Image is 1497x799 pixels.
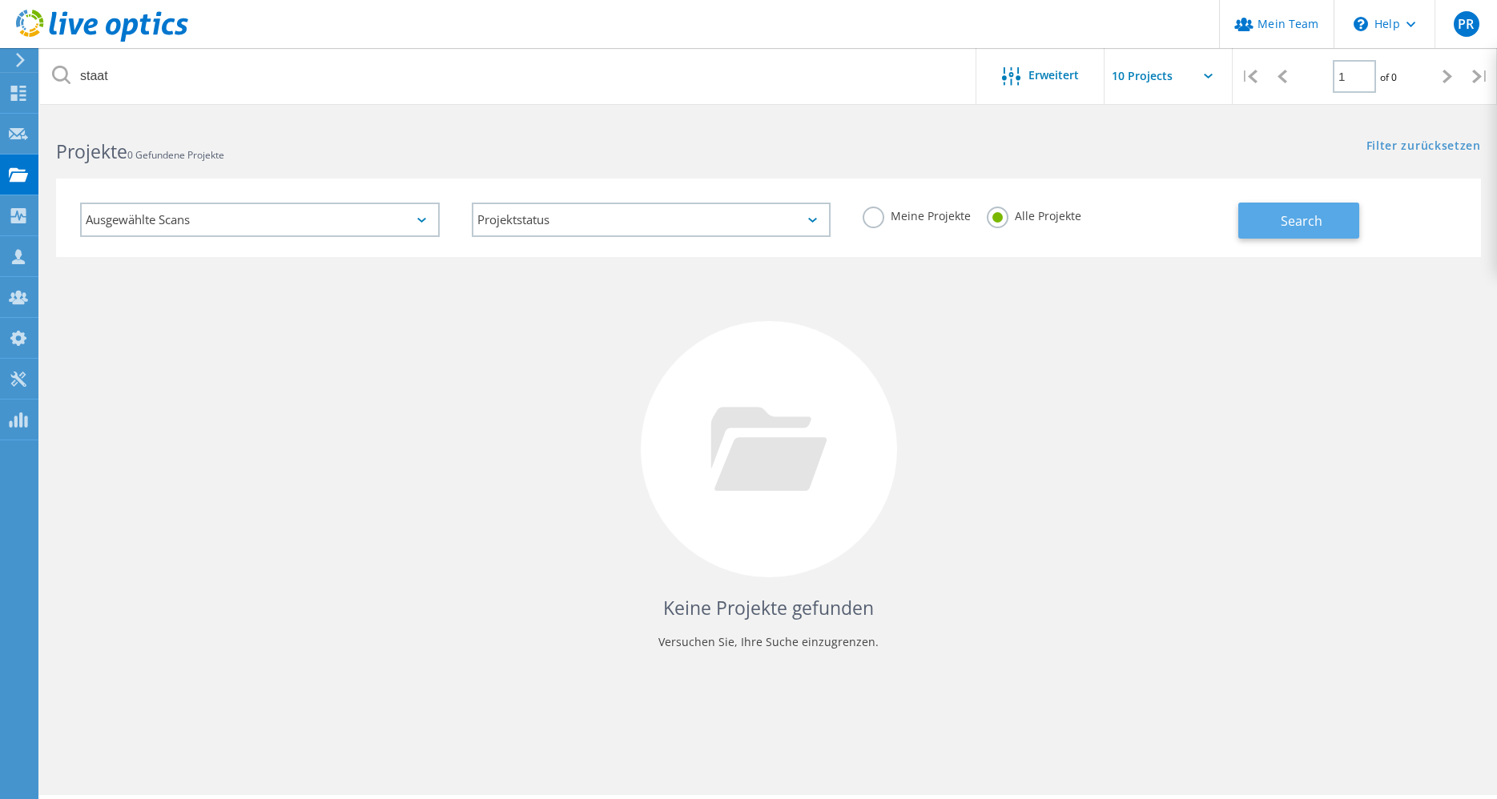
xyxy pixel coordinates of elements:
[987,207,1081,222] label: Alle Projekte
[1366,140,1481,154] a: Filter zurücksetzen
[1233,48,1266,105] div: |
[127,148,224,162] span: 0 Gefundene Projekte
[56,139,127,164] b: Projekte
[1238,203,1359,239] button: Search
[72,595,1465,621] h4: Keine Projekte gefunden
[472,203,831,237] div: Projektstatus
[1380,70,1397,84] span: of 0
[1281,212,1322,230] span: Search
[40,48,977,104] input: Projekte nach Namen, Verantwortlichem, ID, Unternehmen usw. suchen
[1458,18,1474,30] span: PR
[863,207,971,222] label: Meine Projekte
[16,34,188,45] a: Live Optics Dashboard
[1028,70,1079,81] span: Erweitert
[72,629,1465,655] p: Versuchen Sie, Ihre Suche einzugrenzen.
[1354,17,1368,31] svg: \n
[1464,48,1497,105] div: |
[80,203,440,237] div: Ausgewählte Scans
